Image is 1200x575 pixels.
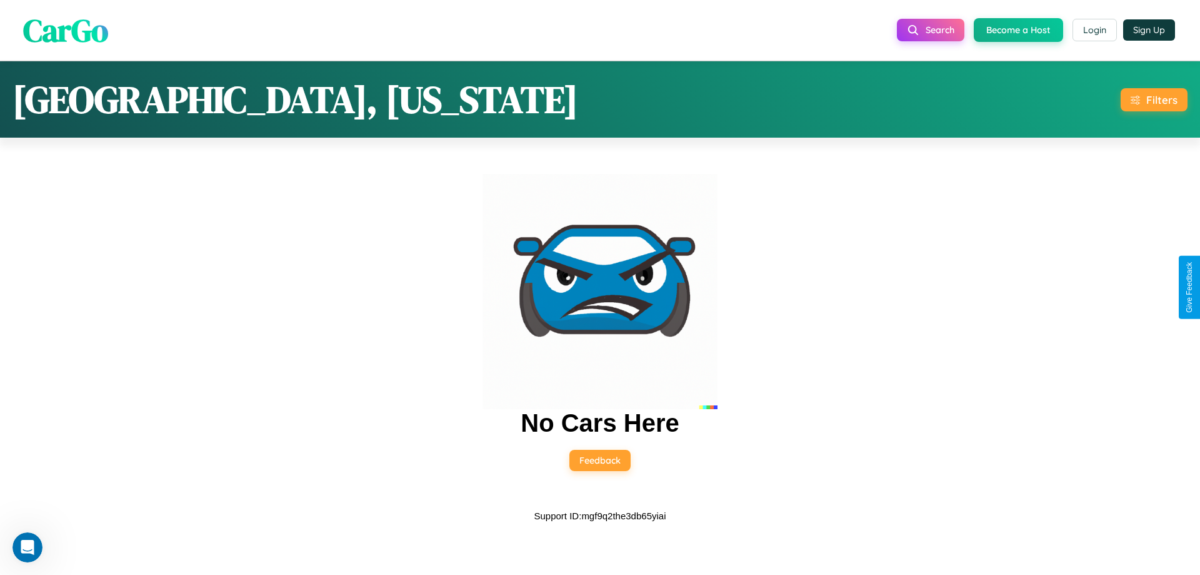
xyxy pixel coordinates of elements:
p: Support ID: mgf9q2the3db65yiai [534,507,666,524]
button: Feedback [569,450,631,471]
h1: [GEOGRAPHIC_DATA], [US_STATE] [12,74,578,125]
span: CarGo [23,8,108,51]
span: Search [926,24,954,36]
iframe: Intercom live chat [12,532,42,562]
button: Sign Up [1123,19,1175,41]
button: Search [897,19,964,41]
div: Filters [1146,93,1177,106]
button: Login [1072,19,1117,41]
div: Give Feedback [1185,262,1194,313]
img: car [482,174,717,409]
button: Filters [1121,88,1187,111]
button: Become a Host [974,18,1063,42]
h2: No Cars Here [521,409,679,437]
